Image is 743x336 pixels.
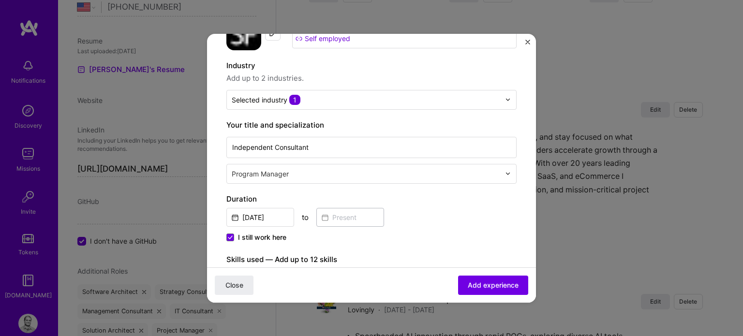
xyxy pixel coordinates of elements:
[215,275,253,294] button: Close
[302,212,309,222] div: to
[316,208,384,227] input: Present
[226,60,517,72] label: Industry
[238,233,286,242] span: I still work here
[292,29,517,48] input: Search for a company...
[525,40,530,50] button: Close
[458,275,528,294] button: Add experience
[226,193,517,205] label: Duration
[226,73,517,84] span: Add up to 2 industries.
[225,280,243,290] span: Close
[232,95,300,105] div: Selected industry
[226,254,517,265] label: Skills used — Add up to 12 skills
[226,208,294,227] input: Date
[505,171,511,176] img: drop icon
[468,280,519,290] span: Add experience
[289,95,300,105] span: 1
[226,266,517,278] span: Any new skills will be added to your profile.
[226,119,517,131] label: Your title and specialization
[226,137,517,158] input: Role name
[505,97,511,102] img: drop icon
